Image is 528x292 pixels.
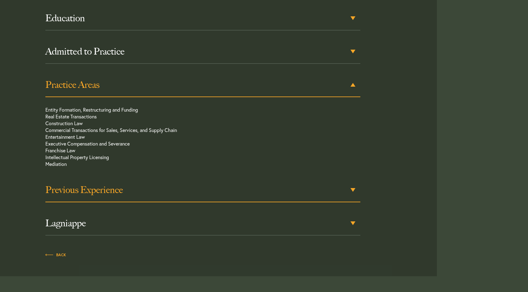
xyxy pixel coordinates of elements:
[45,106,329,171] p: Entity Formation, Restructuring and Funding Real Estate Transactions Construction Law Commercial ...
[45,218,360,229] h3: Lagniappe
[45,251,66,258] a: Back
[45,253,66,257] span: Back
[45,13,360,24] h3: Education
[45,184,360,195] h3: Previous Experience
[45,79,360,90] h3: Practice Areas
[45,46,360,57] h3: Admitted to Practice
